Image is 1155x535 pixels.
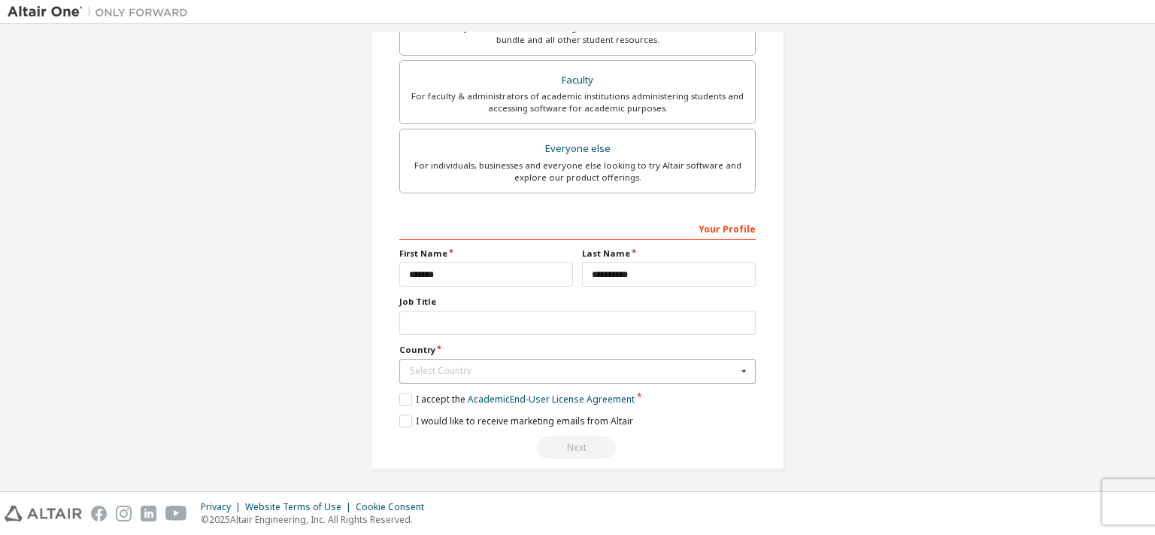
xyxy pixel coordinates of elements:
label: Country [399,344,756,356]
div: Privacy [201,501,245,513]
div: For currently enrolled students looking to access the free Altair Student Edition bundle and all ... [409,22,746,46]
img: altair_logo.svg [5,506,82,521]
label: I accept the [399,393,635,406]
div: Everyone else [409,138,746,160]
img: linkedin.svg [141,506,156,521]
img: facebook.svg [91,506,107,521]
img: instagram.svg [116,506,132,521]
a: Academic End-User License Agreement [468,393,635,406]
div: Website Terms of Use [245,501,356,513]
div: Select Country [410,366,737,375]
div: Cookie Consent [356,501,433,513]
label: Job Title [399,296,756,308]
div: For faculty & administrators of academic institutions administering students and accessing softwa... [409,90,746,114]
div: For individuals, businesses and everyone else looking to try Altair software and explore our prod... [409,160,746,184]
div: Faculty [409,70,746,91]
label: I would like to receive marketing emails from Altair [399,415,633,427]
img: Altair One [8,5,196,20]
div: Your Profile [399,216,756,240]
img: youtube.svg [165,506,187,521]
label: First Name [399,248,573,260]
div: Read and acccept EULA to continue [399,436,756,459]
label: Last Name [582,248,756,260]
p: © 2025 Altair Engineering, Inc. All Rights Reserved. [201,513,433,526]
